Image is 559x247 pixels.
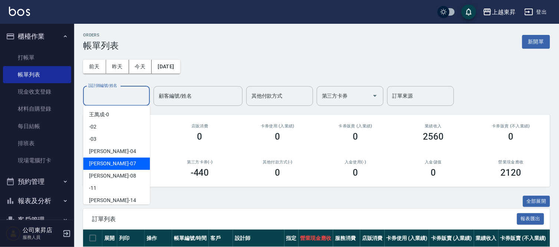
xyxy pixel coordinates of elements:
[89,135,96,143] span: -03
[3,118,71,135] a: 每日結帳
[248,160,308,165] h2: 其他付款方式(-)
[197,131,203,142] h3: 0
[89,123,96,131] span: -02
[88,83,117,88] label: 設計師編號/姓名
[325,160,385,165] h2: 入金使用(-)
[517,215,545,222] a: 報表匯出
[3,172,71,191] button: 預約管理
[461,4,476,19] button: save
[172,230,209,247] th: 帳單編號/時間
[522,38,550,45] a: 新開單
[102,230,117,247] th: 展開
[501,168,522,178] h3: 2120
[3,210,71,230] button: 客戶管理
[248,124,308,129] h2: 卡券使用 (入業績)
[170,160,230,165] h2: 第三方卡券(-)
[3,191,71,211] button: 報表及分析
[360,230,385,247] th: 店販消費
[423,131,444,142] h3: 2560
[83,33,119,38] h2: ORDERS
[145,230,172,247] th: 操作
[492,7,516,17] div: 上越東昇
[431,168,436,178] h3: 0
[325,124,385,129] h2: 卡券販賣 (入業績)
[523,196,550,207] button: 全部展開
[233,230,284,247] th: 設計師
[3,49,71,66] a: 打帳單
[3,100,71,117] a: 材料自購登錄
[3,135,71,152] a: 排班表
[89,160,136,168] span: [PERSON_NAME] -07
[353,168,358,178] h3: 0
[403,160,463,165] h2: 入金儲值
[23,227,60,234] h5: 公司東昇店
[117,230,145,247] th: 列印
[209,230,233,247] th: 客戶
[474,230,499,247] th: 業績收入
[170,124,230,129] h2: 店販消費
[429,230,474,247] th: 卡券販賣 (入業績)
[92,215,517,223] span: 訂單列表
[517,213,545,225] button: 報表匯出
[522,5,550,19] button: 登出
[83,40,119,51] h3: 帳單列表
[106,60,129,74] button: 昨天
[89,147,136,155] span: [PERSON_NAME] -04
[9,7,30,16] img: Logo
[3,27,71,46] button: 櫃檯作業
[191,168,209,178] h3: -440
[129,60,152,74] button: 今天
[89,111,109,118] span: 王萬成 -0
[89,184,96,192] span: -11
[299,230,333,247] th: 營業現金應收
[89,196,136,204] span: [PERSON_NAME] -14
[6,226,21,241] img: Person
[480,4,519,20] button: 上越東昇
[275,168,280,178] h3: 0
[353,131,358,142] h3: 0
[403,124,463,129] h2: 業績收入
[3,152,71,169] a: 現場電腦打卡
[3,66,71,83] a: 帳單列表
[499,230,548,247] th: 卡券販賣 (不入業績)
[333,230,360,247] th: 服務消費
[385,230,430,247] th: 卡券使用 (入業績)
[83,60,106,74] button: 前天
[481,160,541,165] h2: 營業現金應收
[522,35,550,49] button: 新開單
[23,234,60,241] p: 服務人員
[509,131,514,142] h3: 0
[369,90,381,102] button: Open
[152,60,180,74] button: [DATE]
[89,172,136,180] span: [PERSON_NAME] -08
[275,131,280,142] h3: 0
[481,124,541,129] h2: 卡券販賣 (不入業績)
[285,230,299,247] th: 指定
[3,83,71,100] a: 現金收支登錄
